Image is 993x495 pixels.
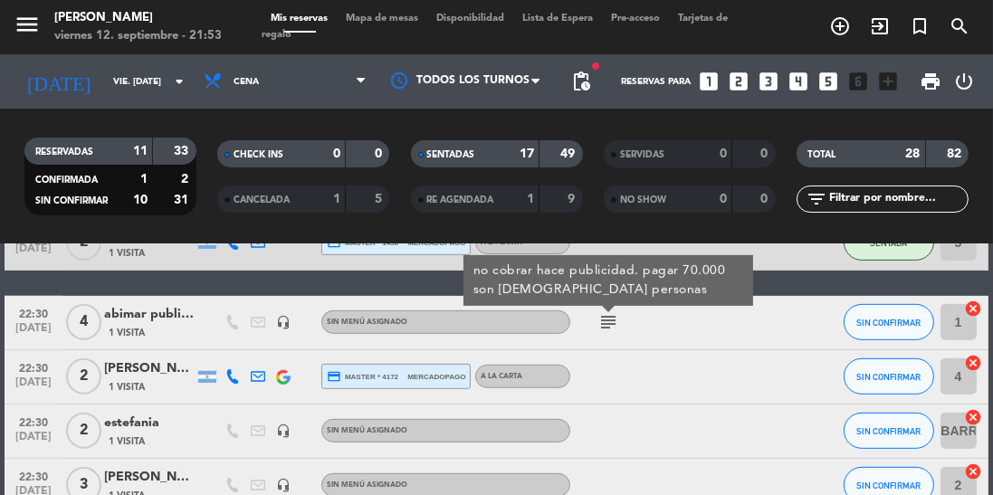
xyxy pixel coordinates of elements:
[104,304,195,325] div: abimar publicidad
[947,148,965,160] strong: 82
[11,302,56,323] span: 22:30
[11,243,56,263] span: [DATE]
[590,61,601,71] span: fiber_manual_record
[14,11,41,44] button: menu
[920,71,941,92] span: print
[620,195,666,205] span: NO SHOW
[375,148,386,160] strong: 0
[276,478,291,492] i: headset_mic
[570,71,592,92] span: pending_actions
[597,311,619,333] i: subject
[35,176,98,185] span: CONFIRMADA
[35,196,108,205] span: SIN CONFIRMAR
[620,150,664,159] span: SERVIDAS
[327,369,398,384] span: master * 4172
[602,14,669,24] span: Pre-acceso
[133,145,148,157] strong: 11
[829,15,851,37] i: add_circle_outline
[520,148,534,160] strong: 17
[327,369,341,384] i: credit_card
[66,358,101,395] span: 2
[234,150,283,159] span: CHECK INS
[104,413,195,433] div: estefania
[14,11,41,38] i: menu
[181,173,192,186] strong: 2
[760,148,771,160] strong: 0
[949,54,979,109] div: LOG OUT
[856,372,921,382] span: SIN CONFIRMAR
[481,373,522,380] span: A LA CARTA
[727,70,750,93] i: looks_two
[568,193,578,205] strong: 9
[806,188,827,210] i: filter_list
[965,354,983,372] i: cancel
[856,318,921,328] span: SIN CONFIRMAR
[965,462,983,481] i: cancel
[262,14,337,24] span: Mis reservas
[104,467,195,488] div: [PERSON_NAME]
[109,434,145,449] span: 1 Visita
[720,148,727,160] strong: 0
[11,465,56,486] span: 22:30
[473,262,744,300] div: no cobrar hace publicidad. pagar 70.000 son [DEMOGRAPHIC_DATA] personas
[481,239,522,246] span: A LA CARTA
[54,27,222,45] div: viernes 12. septiembre - 21:53
[168,71,190,92] i: arrow_drop_down
[427,14,513,24] span: Disponibilidad
[816,70,840,93] i: looks_5
[965,408,983,426] i: cancel
[876,70,900,93] i: add_box
[375,193,386,205] strong: 5
[11,357,56,377] span: 22:30
[337,14,427,24] span: Mapa de mesas
[276,424,291,438] i: headset_mic
[104,358,195,379] div: [PERSON_NAME]
[174,145,192,157] strong: 33
[327,319,407,326] span: Sin menú asignado
[870,238,907,248] span: SENTADA
[953,71,975,92] i: power_settings_new
[109,380,145,395] span: 1 Visita
[327,427,407,434] span: Sin menú asignado
[66,413,101,449] span: 2
[427,195,494,205] span: RE AGENDADA
[949,15,970,37] i: search
[760,193,771,205] strong: 0
[333,148,340,160] strong: 0
[909,15,931,37] i: turned_in_not
[827,189,968,209] input: Filtrar por nombre...
[427,150,475,159] span: SENTADAS
[14,62,104,100] i: [DATE]
[513,14,602,24] span: Lista de Espera
[697,70,721,93] i: looks_one
[965,300,983,318] i: cancel
[757,70,780,93] i: looks_3
[333,193,340,205] strong: 1
[276,315,291,329] i: headset_mic
[234,77,259,87] span: Cena
[906,148,921,160] strong: 28
[327,481,407,489] span: Sin menú asignado
[11,322,56,343] span: [DATE]
[621,77,691,87] span: Reservas para
[140,173,148,186] strong: 1
[787,70,810,93] i: looks_4
[844,304,934,340] button: SIN CONFIRMAR
[527,193,534,205] strong: 1
[844,413,934,449] button: SIN CONFIRMAR
[11,376,56,397] span: [DATE]
[66,304,101,340] span: 4
[560,148,578,160] strong: 49
[807,150,835,159] span: TOTAL
[133,194,148,206] strong: 10
[869,15,891,37] i: exit_to_app
[109,326,145,340] span: 1 Visita
[846,70,870,93] i: looks_6
[856,481,921,490] span: SIN CONFIRMAR
[174,194,192,206] strong: 31
[54,9,222,27] div: [PERSON_NAME]
[11,431,56,452] span: [DATE]
[35,148,93,157] span: RESERVADAS
[844,358,934,395] button: SIN CONFIRMAR
[109,246,145,261] span: 1 Visita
